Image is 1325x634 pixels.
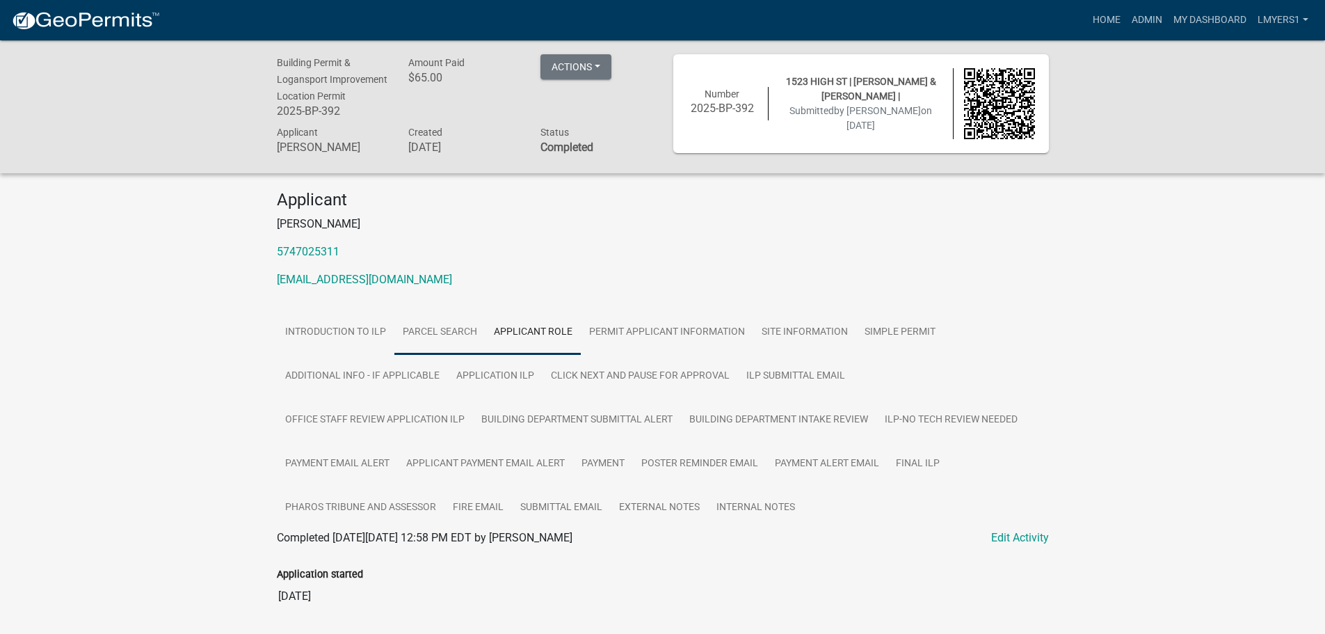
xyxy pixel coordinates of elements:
h6: $65.00 [408,71,520,84]
span: Status [540,127,569,138]
a: lmyers1 [1252,7,1314,33]
h4: Applicant [277,190,1049,210]
a: Payment Alert Email [766,442,888,486]
a: External Notes [611,486,708,530]
a: Pharos Tribune and Assessor [277,486,444,530]
a: Poster Reminder email [633,442,766,486]
a: Applicant Payment email alert [398,442,573,486]
strong: Completed [540,141,593,154]
a: My Dashboard [1168,7,1252,33]
a: Simple Permit [856,310,944,355]
a: Payment [573,442,633,486]
a: [EMAIL_ADDRESS][DOMAIN_NAME] [277,273,452,286]
a: Permit Applicant Information [581,310,753,355]
a: 5747025311 [277,245,339,258]
a: Site Information [753,310,856,355]
span: 1523 HIGH ST | [PERSON_NAME] & [PERSON_NAME] | [786,76,936,102]
a: Additional Info - If Applicable [277,354,448,399]
span: Applicant [277,127,318,138]
a: ILP Submittal Email [738,354,853,399]
a: Office Staff Review Application ILP [277,398,473,443]
a: ILP-No Tech Review needed [876,398,1026,443]
a: Click Next and Pause for Approval [543,354,738,399]
a: Admin [1126,7,1168,33]
h6: [DATE] [408,141,520,154]
p: [PERSON_NAME] [277,216,1049,232]
a: Parcel search [394,310,485,355]
span: Building Permit & Logansport Improvement Location Permit [277,57,387,102]
a: Home [1087,7,1126,33]
span: Created [408,127,442,138]
span: Submitted on [DATE] [789,105,932,131]
span: Completed [DATE][DATE] 12:58 PM EDT by [PERSON_NAME] [277,531,572,544]
a: Fire Email [444,486,512,530]
span: Amount Paid [408,57,465,68]
button: Actions [540,54,611,79]
span: by [PERSON_NAME] [834,105,921,116]
a: Edit Activity [991,530,1049,546]
h6: 2025-BP-392 [277,104,388,118]
a: FINAL ILP [888,442,948,486]
a: Applicant Role [485,310,581,355]
h6: [PERSON_NAME] [277,141,388,154]
a: Building Department Intake Review [681,398,876,443]
a: Introduction to ILP [277,310,394,355]
a: Submittal Email [512,486,611,530]
a: Payment email alert [277,442,398,486]
label: Application started [277,570,363,580]
a: Application ILP [448,354,543,399]
h6: 2025-BP-392 [687,102,758,115]
a: Building Department Submittal Alert [473,398,681,443]
a: Internal Notes [708,486,803,530]
img: QR code [964,68,1035,139]
span: Number [705,88,739,100]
